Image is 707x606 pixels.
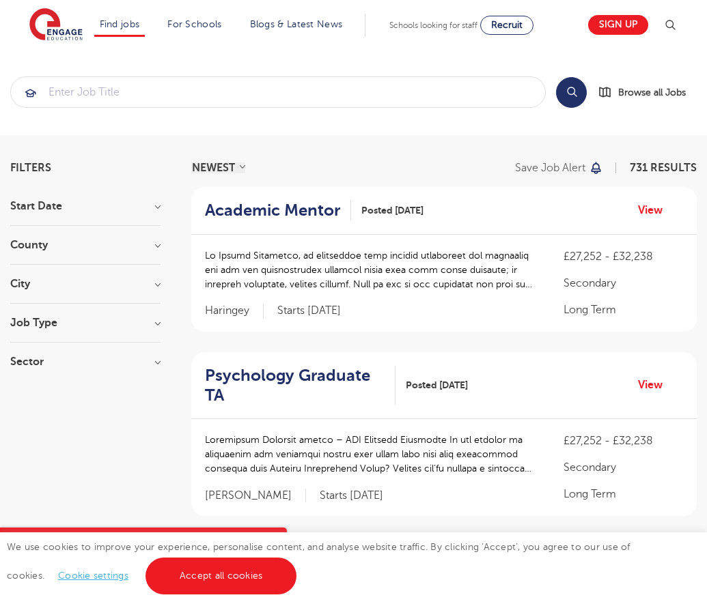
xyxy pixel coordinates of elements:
p: £27,252 - £32,238 [564,433,683,449]
p: Loremipsum Dolorsit ametco – ADI Elitsedd Eiusmodte In utl etdolor ma aliquaenim adm veniamqui no... [205,433,536,476]
p: Lo Ipsumd Sitametco, ad elitseddoe temp incidid utlaboreet dol magnaaliq eni adm ven quisnostrude... [205,248,536,291]
a: View [638,376,673,394]
a: Academic Mentor [205,201,351,220]
a: View [638,201,673,219]
h3: Sector [10,356,161,367]
a: Sign up [588,15,648,35]
a: Recruit [480,16,533,35]
button: Save job alert [515,162,603,173]
span: Schools looking for staff [389,20,477,30]
p: Save job alert [515,162,585,173]
a: Find jobs [100,19,140,29]
p: £27,252 - £32,238 [564,248,683,265]
h3: Start Date [10,201,161,212]
p: Long Term [564,486,683,502]
span: 731 RESULTS [630,162,697,174]
input: Submit [11,77,545,107]
p: Secondary [564,275,683,291]
span: Recruit [491,20,523,30]
a: Psychology Graduate TA [205,366,396,405]
span: Haringey [205,304,264,318]
h2: Psychology Graduate TA [205,366,385,405]
button: Close [260,528,287,555]
a: Cookie settings [58,571,128,581]
span: [PERSON_NAME] [205,489,306,503]
span: Posted [DATE] [361,203,424,218]
a: Blogs & Latest News [250,19,343,29]
h3: City [10,278,161,289]
a: For Schools [167,19,221,29]
div: Submit [10,76,546,108]
button: Search [556,77,587,108]
span: Browse all Jobs [618,85,686,100]
p: Secondary [564,459,683,476]
h2: Academic Mentor [205,201,340,220]
h3: Job Type [10,317,161,328]
span: We use cookies to improve your experience, personalise content, and analyse website traffic. By c... [7,542,630,581]
span: Filters [10,162,51,173]
p: Long Term [564,302,683,318]
span: Posted [DATE] [406,378,468,392]
h3: County [10,240,161,250]
p: Starts [DATE] [320,489,383,503]
a: Accept all cookies [145,558,297,594]
p: Starts [DATE] [277,304,341,318]
a: Browse all Jobs [598,85,697,100]
img: Engage Education [29,8,83,42]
